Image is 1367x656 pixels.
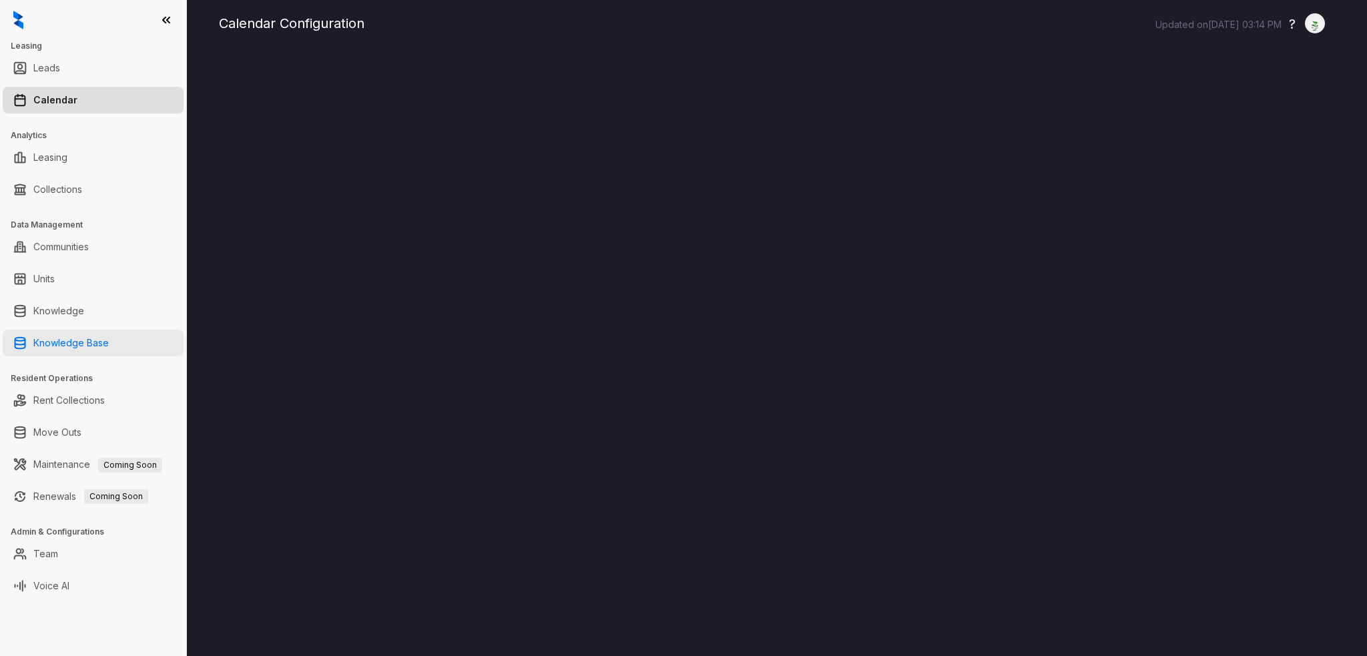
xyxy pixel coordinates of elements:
[33,176,82,203] a: Collections
[219,13,1335,33] div: Calendar Configuration
[3,451,184,478] li: Maintenance
[3,176,184,203] li: Collections
[3,298,184,324] li: Knowledge
[3,234,184,260] li: Communities
[3,55,184,81] li: Leads
[13,11,23,29] img: logo
[3,330,184,356] li: Knowledge Base
[33,55,60,81] a: Leads
[98,458,162,472] span: Coming Soon
[219,53,1335,656] iframe: retool
[11,40,186,52] h3: Leasing
[3,266,184,292] li: Units
[84,489,148,504] span: Coming Soon
[33,144,67,171] a: Leasing
[33,483,148,510] a: RenewalsComing Soon
[3,87,184,113] li: Calendar
[11,372,186,384] h3: Resident Operations
[33,330,109,356] a: Knowledge Base
[1289,14,1296,34] button: ?
[33,573,69,599] a: Voice AI
[3,573,184,599] li: Voice AI
[3,144,184,171] li: Leasing
[11,219,186,231] h3: Data Management
[33,541,58,567] a: Team
[1306,17,1324,31] img: UserAvatar
[33,419,81,446] a: Move Outs
[33,387,105,414] a: Rent Collections
[11,526,186,538] h3: Admin & Configurations
[1155,18,1282,31] p: Updated on [DATE] 03:14 PM
[3,541,184,567] li: Team
[33,266,55,292] a: Units
[33,298,84,324] a: Knowledge
[3,387,184,414] li: Rent Collections
[3,483,184,510] li: Renewals
[3,419,184,446] li: Move Outs
[11,129,186,141] h3: Analytics
[33,87,77,113] a: Calendar
[33,234,89,260] a: Communities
